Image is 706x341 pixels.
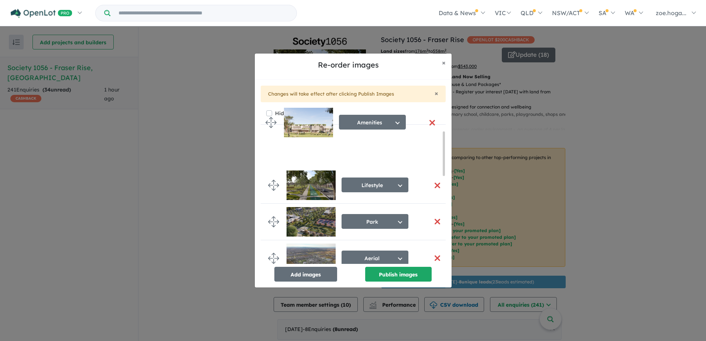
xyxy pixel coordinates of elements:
[342,251,408,265] button: Aerial
[261,59,436,70] h5: Re-order images
[342,214,408,229] button: Park
[268,216,279,227] img: drag.svg
[268,253,279,264] img: drag.svg
[275,108,307,118] label: Hide Gallery
[112,5,295,21] input: Try estate name, suburb, builder or developer
[442,58,446,67] span: ×
[287,207,336,237] img: Society%201056%20-%20Fraser%20Rise___1698716467.jpg
[287,170,336,200] img: Society%201056%20-%20Fraser%20Rise___1698716468_1.jpg
[435,90,438,97] button: Close
[365,267,432,282] button: Publish images
[274,267,337,282] button: Add images
[268,180,279,191] img: drag.svg
[287,244,336,273] img: Society%201056%20-%20Fraser%20Rise___1698716468_0.jpg
[261,86,446,103] div: Changes will take effect after clicking Publish Images
[656,9,686,17] span: zoe.hoga...
[435,89,438,97] span: ×
[342,178,408,192] button: Lifestyle
[11,9,72,18] img: Openlot PRO Logo White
